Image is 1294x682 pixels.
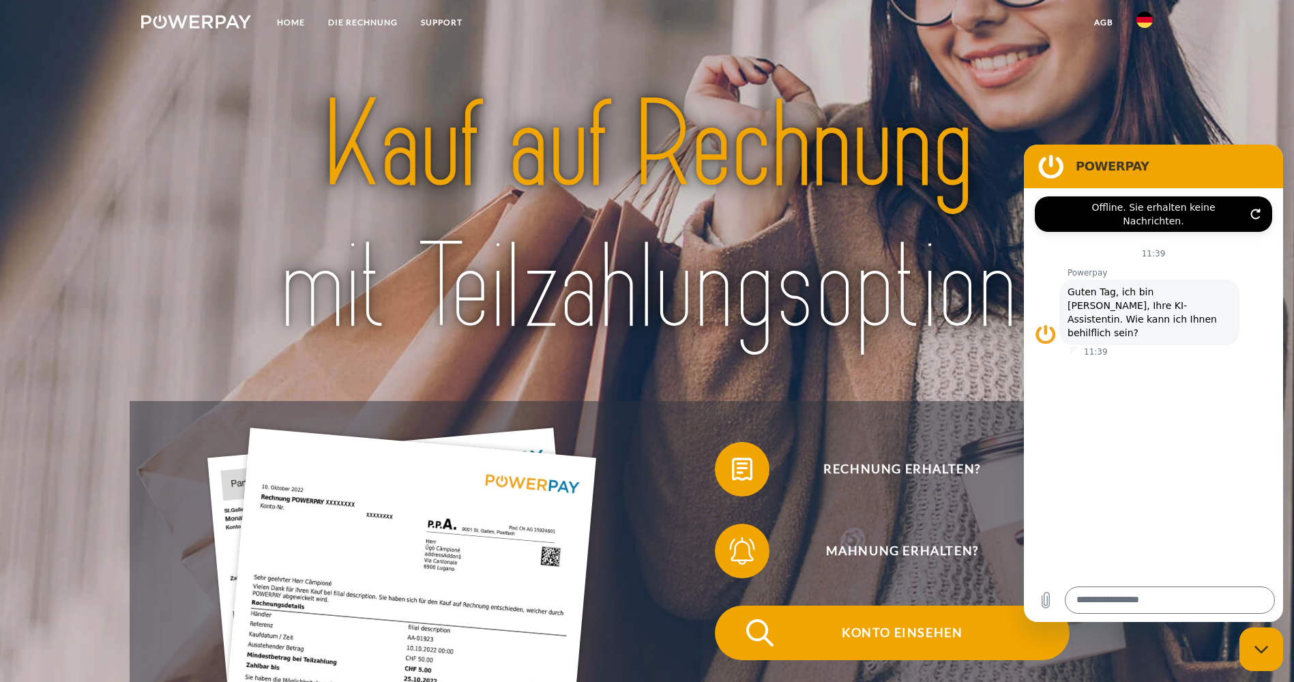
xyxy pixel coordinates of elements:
[715,524,1070,578] button: Mahnung erhalten?
[715,442,1070,496] button: Rechnung erhalten?
[735,606,1069,660] span: Konto einsehen
[1083,10,1125,35] a: agb
[725,534,759,568] img: qb_bell.svg
[1136,12,1153,28] img: de
[725,452,759,486] img: qb_bill.svg
[735,442,1069,496] span: Rechnung erhalten?
[715,606,1070,660] button: Konto einsehen
[1024,145,1283,622] iframe: Messaging-Fenster
[1239,627,1283,671] iframe: Schaltfläche zum Öffnen des Messaging-Fensters; Konversation läuft
[317,10,409,35] a: DIE RECHNUNG
[409,10,474,35] a: SUPPORT
[735,524,1069,578] span: Mahnung erhalten?
[743,616,777,650] img: qb_search.svg
[265,10,317,35] a: Home
[191,68,1103,366] img: title-powerpay_de.svg
[141,15,251,29] img: logo-powerpay-white.svg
